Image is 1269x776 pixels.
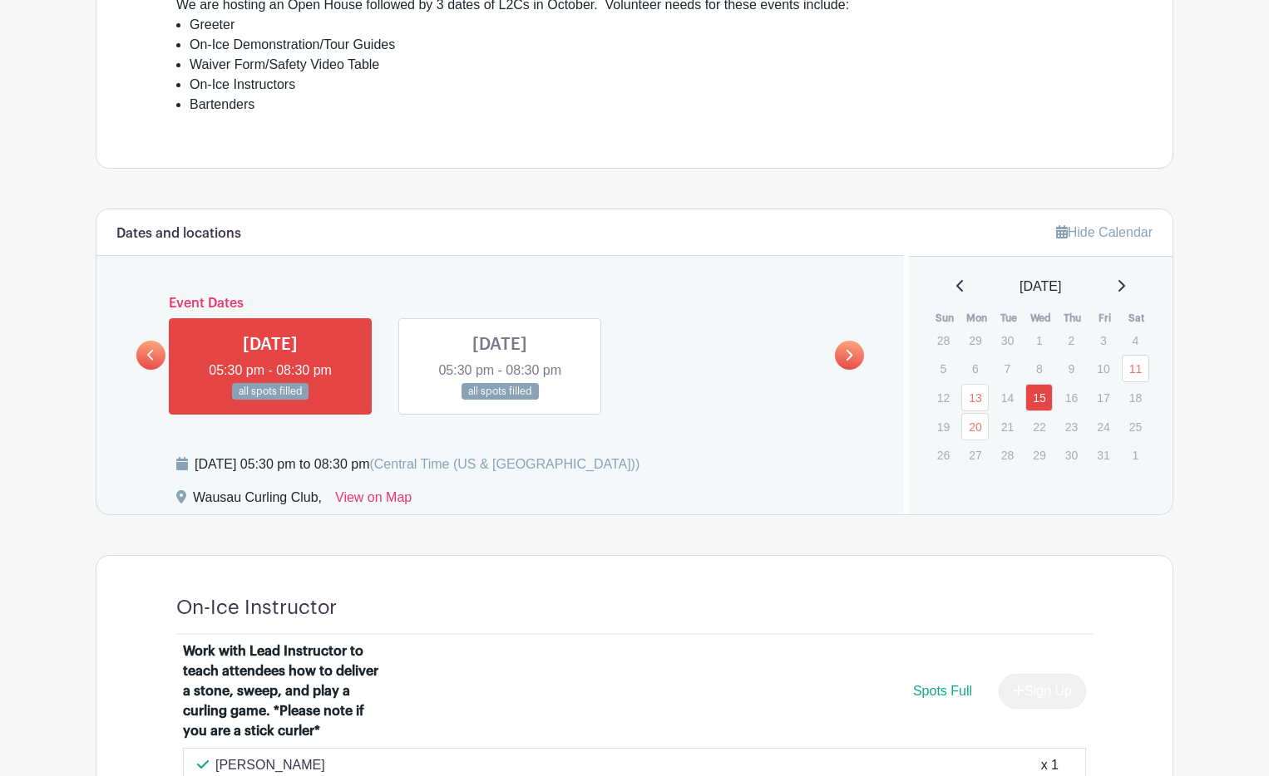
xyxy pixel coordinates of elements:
h4: On-Ice Instructor [176,596,337,620]
p: 10 [1089,356,1117,381]
p: 5 [930,356,957,381]
span: (Central Time (US & [GEOGRAPHIC_DATA])) [369,457,639,471]
th: Thu [1057,310,1089,327]
li: On-Ice Demonstration/Tour Guides [190,35,1093,55]
p: 27 [961,442,989,468]
th: Mon [960,310,993,327]
li: Bartenders [190,95,1093,115]
a: 11 [1122,355,1149,382]
span: Spots Full [913,684,972,698]
h6: Dates and locations [116,226,241,242]
p: 30 [994,327,1021,353]
p: 1 [1122,442,1149,468]
th: Fri [1089,310,1121,327]
p: 22 [1025,414,1053,440]
p: 23 [1058,414,1085,440]
p: 24 [1089,414,1117,440]
p: 12 [930,385,957,410]
div: Work with Lead Instructor to teach attendees how to deliver a stone, sweep, and play a curling ga... [183,641,389,741]
div: [DATE] 05:30 pm to 08:30 pm [195,454,639,474]
p: 29 [1025,442,1053,468]
p: 7 [994,356,1021,381]
p: 28 [994,442,1021,468]
span: [DATE] [1020,277,1061,297]
p: 21 [994,414,1021,440]
p: 29 [961,327,989,353]
a: 20 [961,413,989,440]
p: 19 [930,414,957,440]
p: 8 [1025,356,1053,381]
th: Sun [929,310,961,327]
p: 31 [1089,442,1117,468]
p: 9 [1058,356,1085,381]
p: 16 [1058,385,1085,410]
p: [PERSON_NAME] [215,755,445,775]
p: 30 [1058,442,1085,468]
p: 4 [1122,327,1149,353]
a: 15 [1025,384,1053,411]
p: 1 [1025,327,1053,353]
li: Greeter [190,15,1093,35]
p: 25 [1122,414,1149,440]
th: Tue [993,310,1025,327]
a: View on Map [335,488,412,514]
li: On-Ice Instructors [190,75,1093,95]
a: 13 [961,384,989,411]
p: 18 [1122,385,1149,410]
p: 3 [1089,327,1117,353]
p: 14 [994,385,1021,410]
a: Hide Calendar [1056,225,1153,239]
th: Wed [1025,310,1057,327]
div: Wausau Curling Club, [193,488,322,514]
li: Waiver Form/Safety Video Table [190,55,1093,75]
p: 26 [930,442,957,468]
p: 17 [1089,385,1117,410]
th: Sat [1121,310,1153,327]
p: 2 [1058,327,1085,353]
p: 6 [961,356,989,381]
h6: Event Dates [165,296,835,312]
p: 28 [930,327,957,353]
